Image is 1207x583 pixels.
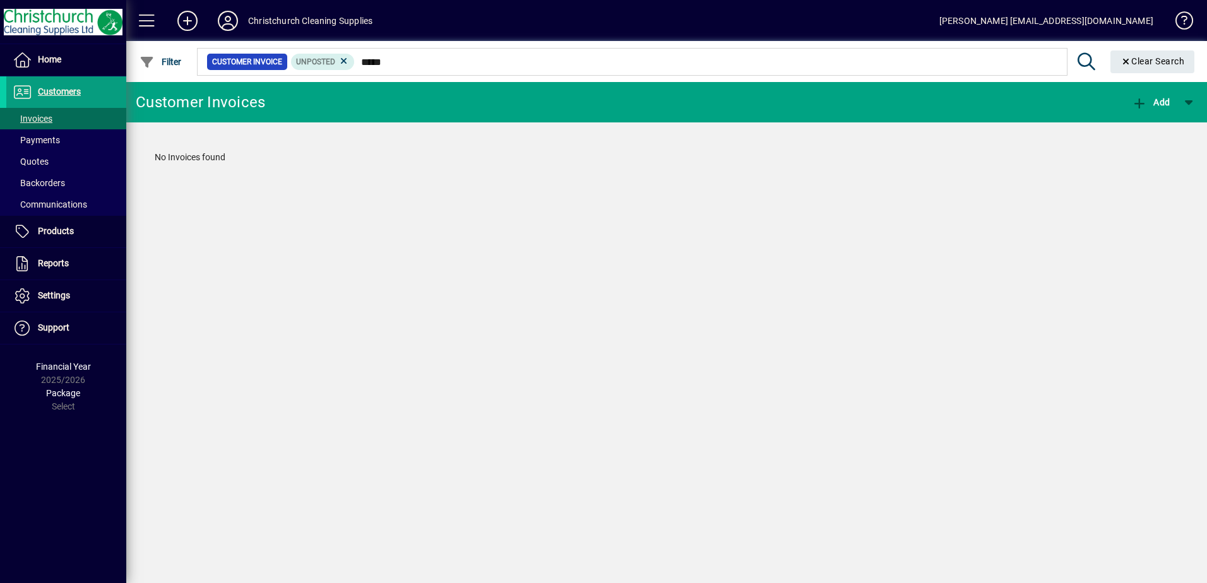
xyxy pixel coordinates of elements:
span: Payments [13,135,60,145]
a: Payments [6,129,126,151]
button: Add [167,9,208,32]
span: Package [46,388,80,398]
span: Invoices [13,114,52,124]
span: Customer Invoice [212,56,282,68]
span: Home [38,54,61,64]
a: Invoices [6,108,126,129]
a: Products [6,216,126,247]
span: Filter [140,57,182,67]
button: Profile [208,9,248,32]
span: Unposted [296,57,335,66]
span: Reports [38,258,69,268]
span: Products [38,226,74,236]
span: Settings [38,290,70,300]
a: Knowledge Base [1166,3,1191,44]
span: Financial Year [36,362,91,372]
a: Reports [6,248,126,280]
span: Clear Search [1121,56,1185,66]
div: Customer Invoices [136,92,265,112]
a: Quotes [6,151,126,172]
span: Quotes [13,156,49,167]
span: Support [38,322,69,333]
div: Christchurch Cleaning Supplies [248,11,372,31]
a: Home [6,44,126,76]
button: Filter [136,50,185,73]
span: Backorders [13,178,65,188]
mat-chip: Customer Invoice Status: Unposted [291,54,355,70]
span: Customers [38,86,81,97]
button: Clear [1110,50,1195,73]
a: Support [6,312,126,344]
span: Add [1132,97,1170,107]
div: [PERSON_NAME] [EMAIL_ADDRESS][DOMAIN_NAME] [939,11,1153,31]
span: Communications [13,199,87,209]
div: No Invoices found [142,138,1191,177]
a: Backorders [6,172,126,194]
button: Add [1129,91,1173,114]
a: Settings [6,280,126,312]
a: Communications [6,194,126,215]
